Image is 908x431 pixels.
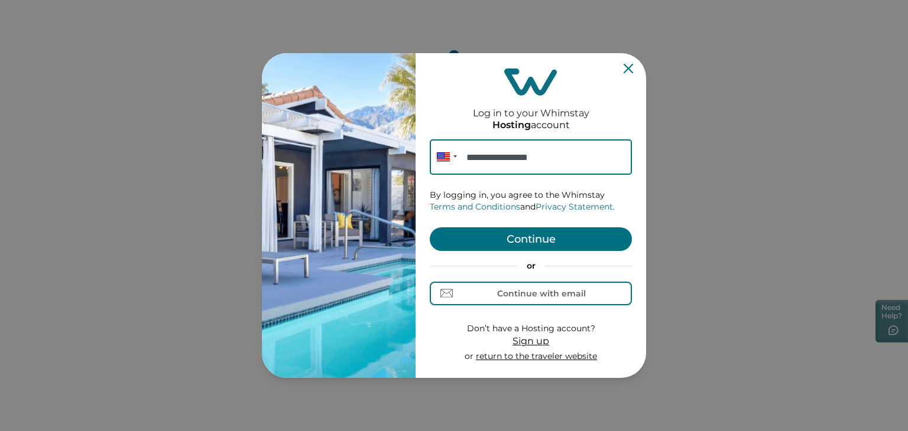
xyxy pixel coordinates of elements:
[430,282,632,305] button: Continue with email
[430,227,632,251] button: Continue
[497,289,586,298] div: Continue with email
[504,68,557,96] img: login-logo
[513,335,549,347] span: Sign up
[476,351,597,361] a: return to the traveler website
[430,139,461,175] div: United States: + 1
[430,201,520,212] a: Terms and Conditions
[465,323,597,335] p: Don’t have a Hosting account?
[624,64,633,73] button: Close
[430,260,632,272] p: or
[473,96,589,119] h2: Log in to your Whimstay
[492,119,570,131] p: account
[492,119,531,131] p: Hosting
[262,53,416,378] img: auth-banner
[536,201,615,212] a: Privacy Statement.
[430,190,632,213] p: By logging in, you agree to the Whimstay and
[465,351,597,363] p: or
